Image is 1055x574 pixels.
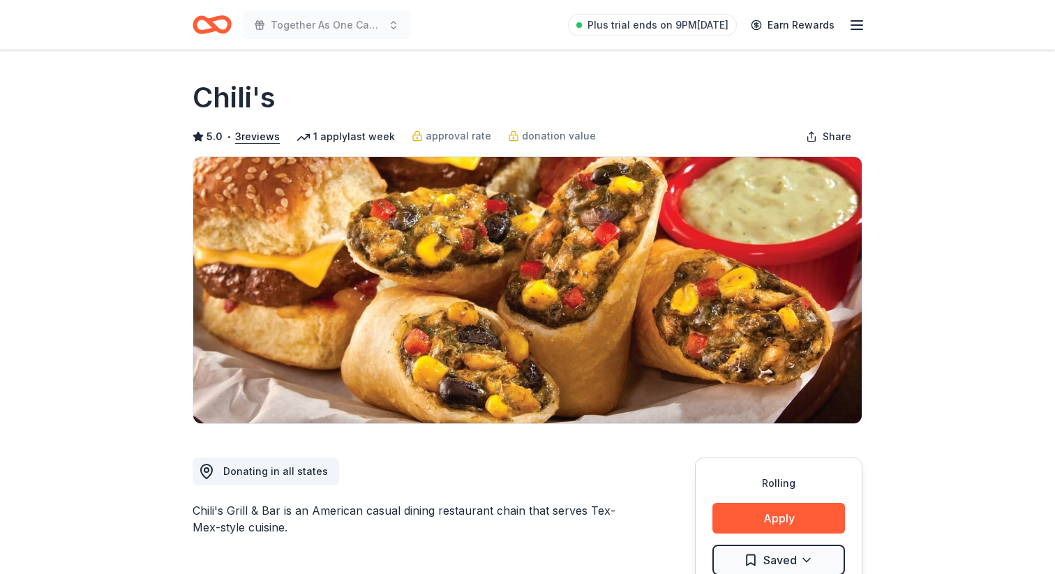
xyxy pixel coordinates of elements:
button: 3reviews [235,128,280,145]
button: Apply [712,503,845,534]
img: Image for Chili's [193,157,862,423]
span: donation value [522,128,596,144]
div: 1 apply last week [297,128,395,145]
span: Share [823,128,851,145]
a: Plus trial ends on 9PM[DATE] [568,14,737,36]
a: Home [193,8,232,41]
span: Together As One Camp 2025 [271,17,382,33]
button: Share [795,123,862,151]
span: 5.0 [207,128,223,145]
a: Earn Rewards [742,13,843,38]
span: • [227,131,232,142]
h1: Chili's [193,78,276,117]
button: Together As One Camp 2025 [243,11,410,39]
div: Rolling [712,475,845,492]
span: Plus trial ends on 9PM[DATE] [588,17,728,33]
a: donation value [508,128,596,144]
span: Saved [763,551,797,569]
div: Chili's Grill & Bar is an American casual dining restaurant chain that serves Tex-Mex-style cuisine. [193,502,628,536]
a: approval rate [412,128,491,144]
span: approval rate [426,128,491,144]
span: Donating in all states [223,465,328,477]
